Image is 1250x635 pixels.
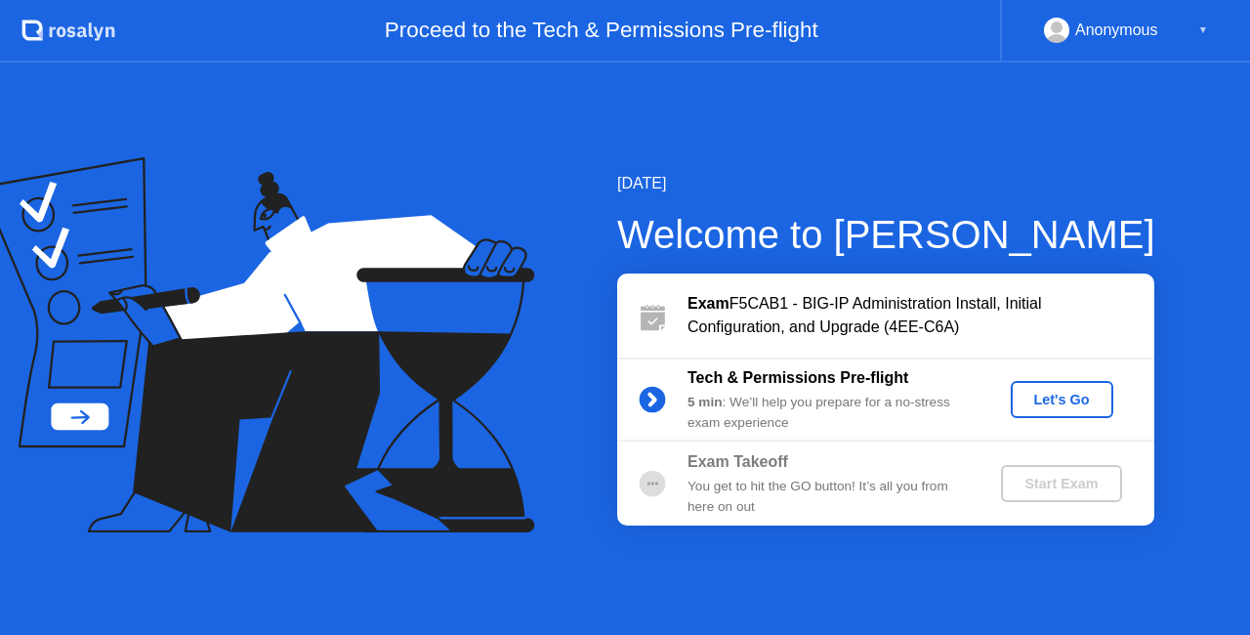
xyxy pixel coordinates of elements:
div: Let's Go [1019,392,1105,407]
div: Start Exam [1009,476,1113,491]
div: [DATE] [617,172,1155,195]
div: : We’ll help you prepare for a no-stress exam experience [687,393,969,433]
div: Anonymous [1075,18,1158,43]
div: ▼ [1198,18,1208,43]
div: You get to hit the GO button! It’s all you from here on out [687,477,969,517]
div: Welcome to [PERSON_NAME] [617,205,1155,264]
button: Start Exam [1001,465,1121,502]
b: 5 min [687,395,723,409]
b: Exam [687,295,729,312]
button: Let's Go [1011,381,1113,418]
div: F5CAB1 - BIG-IP Administration Install, Initial Configuration, and Upgrade (4EE-C6A) [687,292,1154,339]
b: Exam Takeoff [687,453,788,470]
b: Tech & Permissions Pre-flight [687,369,908,386]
